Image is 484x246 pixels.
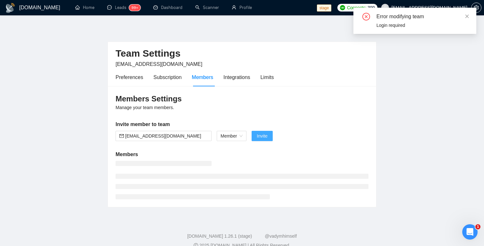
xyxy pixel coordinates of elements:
[257,132,267,139] span: Invite
[129,4,141,11] sup: 99+
[153,73,181,81] div: Subscription
[376,22,469,29] div: Login required
[107,5,141,10] a: messageLeads99+
[192,73,213,81] div: Members
[367,4,375,11] span: 399
[116,151,368,158] h5: Members
[221,131,243,141] span: Member
[471,3,481,13] button: setting
[195,5,219,10] a: searchScanner
[119,134,124,138] span: mail
[187,234,252,239] a: [DOMAIN_NAME] 1.26.1 (stage)
[153,5,182,10] a: dashboardDashboard
[125,132,208,139] input: Email address
[462,224,478,240] iframe: Intercom live chat
[261,73,274,81] div: Limits
[347,4,366,11] span: Connects:
[362,13,370,20] span: close-circle
[116,73,143,81] div: Preferences
[116,105,174,110] span: Manage your team members.
[252,131,272,141] button: Invite
[116,47,368,60] h2: Team Settings
[383,5,387,10] span: user
[376,13,469,20] div: Error modifying team
[116,121,368,128] h5: Invite member to team
[75,5,94,10] a: homeHome
[116,61,202,67] span: [EMAIL_ADDRESS][DOMAIN_NAME]
[223,73,250,81] div: Integrations
[265,234,297,239] a: @vadymhimself
[232,5,252,10] a: userProfile
[471,5,481,10] a: setting
[475,224,480,229] span: 1
[5,3,15,13] img: logo
[317,4,331,12] span: stage
[340,5,345,10] img: upwork-logo.png
[116,94,368,104] h3: Members Settings
[465,14,469,19] span: close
